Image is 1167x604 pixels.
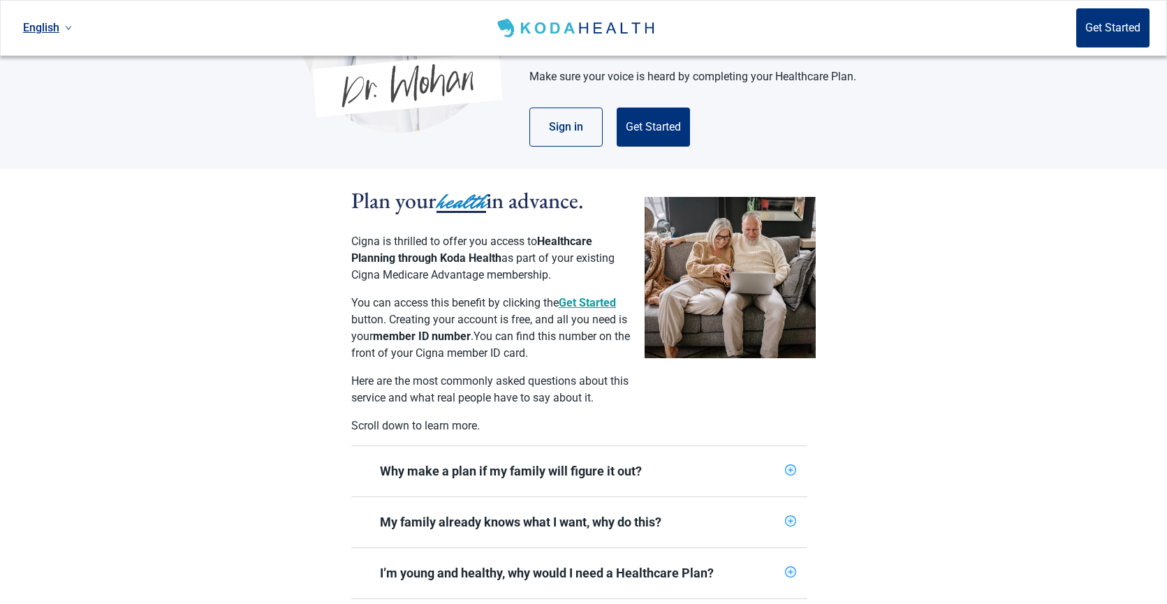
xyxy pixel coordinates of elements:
[351,497,807,547] div: My family already knows what I want, why do this?
[380,463,779,480] div: Why make a plan if my family will figure it out?
[436,186,486,217] span: health
[486,186,584,215] span: in advance.
[559,295,616,311] button: Get Started
[351,418,631,434] p: Scroll down to learn more.
[785,464,796,476] span: plus-circle
[351,295,631,362] p: You can access this benefit by clicking the button. Creating your account is free, and all you ne...
[617,108,690,147] button: Get Started
[1076,8,1150,47] button: Get Started
[351,373,631,406] p: Here are the most commonly asked questions about this service and what real people have to say ab...
[785,566,796,577] span: plus-circle
[351,235,537,248] span: Cigna is thrilled to offer you access to
[529,68,861,85] p: Make sure your voice is heard by completing your Healthcare Plan.
[373,330,471,343] strong: member ID number
[380,514,779,531] div: My family already knows what I want, why do this?
[351,548,807,598] div: I’m young and healthy, why would I need a Healthcare Plan?
[645,197,816,358] img: planSectionCouple-CV0a0q8G.png
[529,108,603,147] button: Sign in
[351,446,807,496] div: Why make a plan if my family will figure it out?
[380,565,779,582] div: I’m young and healthy, why would I need a Healthcare Plan?
[785,515,796,526] span: plus-circle
[351,186,436,215] span: Plan your
[65,24,72,31] span: down
[494,17,660,39] img: Koda Health
[17,16,78,39] a: Current language: English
